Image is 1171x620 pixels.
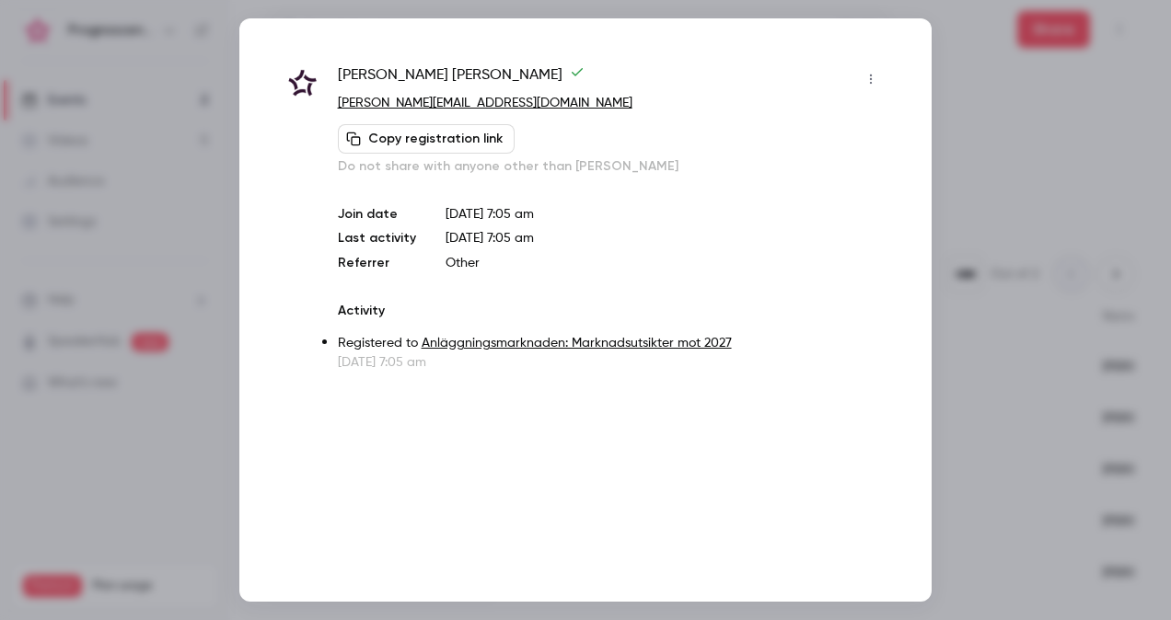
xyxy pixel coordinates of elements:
[285,66,319,100] img: hubexo.com
[338,254,416,272] p: Referrer
[338,334,886,353] p: Registered to
[338,124,515,154] button: Copy registration link
[446,205,886,224] p: [DATE] 7:05 am
[446,254,886,272] p: Other
[338,97,632,109] a: [PERSON_NAME][EMAIL_ADDRESS][DOMAIN_NAME]
[338,353,886,372] p: [DATE] 7:05 am
[338,64,585,94] span: [PERSON_NAME] [PERSON_NAME]
[422,337,732,350] a: Anläggningsmarknaden: Marknadsutsikter mot 2027
[338,229,416,248] p: Last activity
[446,232,534,245] span: [DATE] 7:05 am
[338,302,886,320] p: Activity
[338,205,416,224] p: Join date
[338,157,886,176] p: Do not share with anyone other than [PERSON_NAME]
